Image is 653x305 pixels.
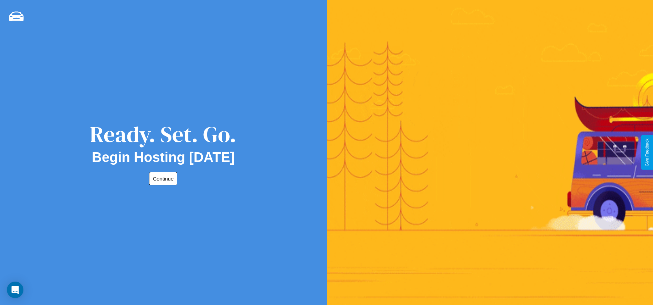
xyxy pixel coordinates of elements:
[645,139,650,166] div: Give Feedback
[92,150,235,165] h2: Begin Hosting [DATE]
[149,172,177,185] button: Continue
[90,119,236,150] div: Ready. Set. Go.
[7,282,23,298] div: Open Intercom Messenger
